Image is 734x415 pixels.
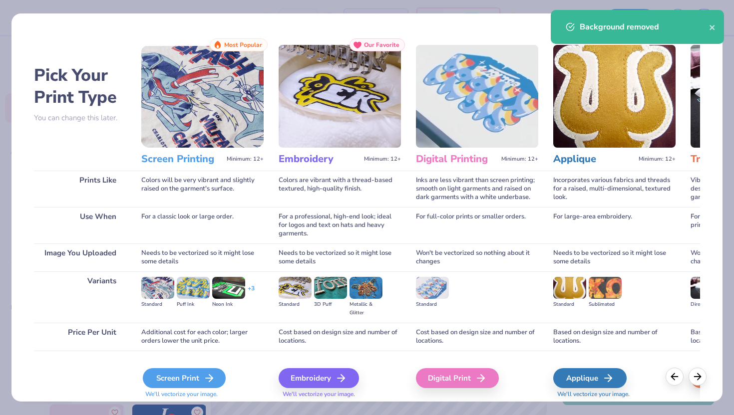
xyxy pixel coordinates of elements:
[34,171,126,207] div: Prints Like
[141,300,174,309] div: Standard
[279,368,359,388] div: Embroidery
[279,300,312,309] div: Standard
[34,243,126,271] div: Image You Uploaded
[589,277,622,299] img: Sublimated
[589,300,622,309] div: Sublimated
[314,300,347,309] div: 3D Puff
[34,207,126,243] div: Use When
[141,390,264,399] span: We'll vectorize your image.
[553,368,627,388] div: Applique
[34,323,126,351] div: Price Per Unit
[143,368,226,388] div: Screen Print
[416,153,497,166] h3: Digital Printing
[580,21,709,33] div: Background removed
[416,45,538,148] img: Digital Printing
[279,277,312,299] img: Standard
[34,271,126,323] div: Variants
[553,171,676,207] div: Incorporates various fabrics and threads for a raised, multi-dimensional, textured look.
[314,277,347,299] img: 3D Puff
[416,277,449,299] img: Standard
[691,277,724,299] img: Direct-to-film
[416,243,538,271] div: Won't be vectorized so nothing about it changes
[553,45,676,148] img: Applique
[141,277,174,299] img: Standard
[416,300,449,309] div: Standard
[212,277,245,299] img: Neon Ink
[416,323,538,351] div: Cost based on design size and number of locations.
[639,156,676,163] span: Minimum: 12+
[279,171,401,207] div: Colors are vibrant with a thread-based textured, high-quality finish.
[553,323,676,351] div: Based on design size and number of locations.
[553,207,676,243] div: For large-area embroidery.
[553,300,586,309] div: Standard
[248,284,255,301] div: + 3
[416,368,499,388] div: Digital Print
[501,156,538,163] span: Minimum: 12+
[224,41,262,48] span: Most Popular
[141,45,264,148] img: Screen Printing
[141,323,264,351] div: Additional cost for each color; larger orders lower the unit price.
[141,171,264,207] div: Colors will be very vibrant and slightly raised on the garment's surface.
[141,207,264,243] div: For a classic look or large order.
[279,390,401,399] span: We'll vectorize your image.
[350,277,382,299] img: Metallic & Glitter
[227,156,264,163] span: Minimum: 12+
[212,300,245,309] div: Neon Ink
[34,114,126,122] p: You can change this later.
[177,277,210,299] img: Puff Ink
[553,153,635,166] h3: Applique
[364,156,401,163] span: Minimum: 12+
[553,277,586,299] img: Standard
[416,171,538,207] div: Inks are less vibrant than screen printing; smooth on light garments and raised on dark garments ...
[416,207,538,243] div: For full-color prints or smaller orders.
[279,243,401,271] div: Needs to be vectorized so it might lose some details
[691,300,724,309] div: Direct-to-film
[279,45,401,148] img: Embroidery
[34,64,126,108] h2: Pick Your Print Type
[141,243,264,271] div: Needs to be vectorized so it might lose some details
[141,153,223,166] h3: Screen Printing
[364,41,399,48] span: Our Favorite
[177,300,210,309] div: Puff Ink
[350,300,382,317] div: Metallic & Glitter
[553,390,676,399] span: We'll vectorize your image.
[279,153,360,166] h3: Embroidery
[279,323,401,351] div: Cost based on design size and number of locations.
[279,207,401,243] div: For a professional, high-end look; ideal for logos and text on hats and heavy garments.
[709,21,716,33] button: close
[553,243,676,271] div: Needs to be vectorized so it might lose some details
